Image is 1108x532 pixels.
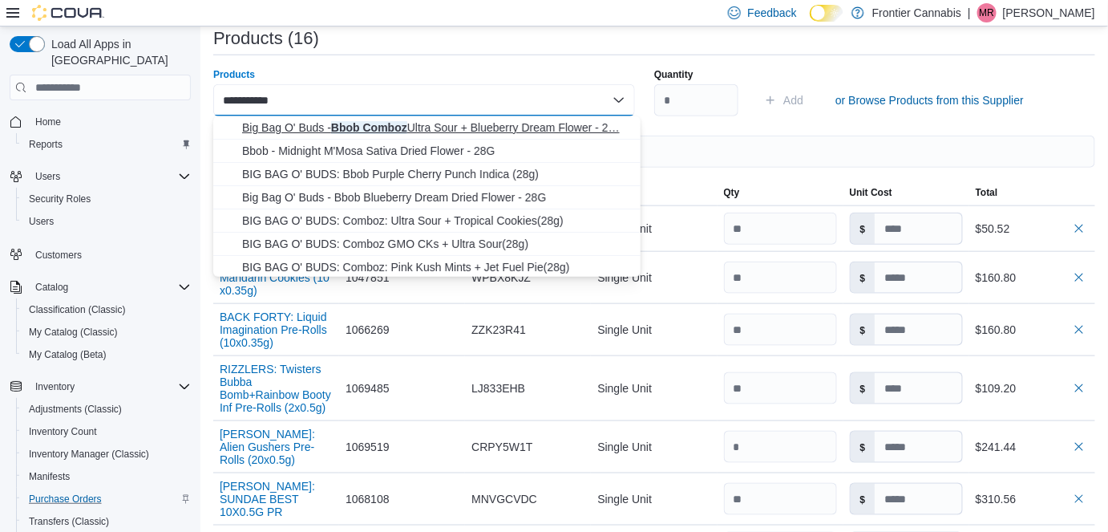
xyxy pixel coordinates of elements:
button: Total [969,180,1095,205]
span: Users [29,215,54,228]
button: Manifests [16,465,197,488]
p: | [968,3,971,22]
p: Frontier Cannabis [872,3,961,22]
a: Adjustments (Classic) [22,400,128,419]
span: Catalog [35,281,68,294]
span: Security Roles [29,193,91,205]
button: Unit Cost [843,180,969,205]
span: MNVGCVDC [471,489,537,509]
span: Inventory [35,380,75,393]
span: Transfers (Classic) [22,512,191,531]
label: $ [851,262,875,293]
span: Reports [22,135,191,154]
span: Customers [35,249,82,262]
span: Purchase Orders [29,493,102,506]
a: Security Roles [22,189,97,209]
button: or Browse Products from this Supplier [829,84,1030,116]
button: Users [16,210,197,233]
span: My Catalog (Beta) [22,345,191,364]
button: BACK FORTY: Liquid Imagination Pre-Rolls (10x0.35g) [220,311,333,349]
a: Home [29,112,67,132]
span: Users [29,167,191,186]
a: Customers [29,246,88,265]
span: Adjustments (Classic) [29,403,122,416]
span: Unit Cost [850,186,892,199]
a: Classification (Classic) [22,300,132,319]
label: Quantity [654,68,694,81]
span: Add [783,92,803,108]
div: Single Unit [591,372,717,404]
button: BIG BAG O' BUDS: Comboz: Ultra Sour + Tropical Cookies(28g) [213,209,641,233]
span: Inventory [29,377,191,396]
button: Bbob - Midnight M'Mosa Sativa Dried Flower - 28G [213,140,641,163]
div: Single Unit [591,483,717,515]
button: My Catalog (Classic) [16,321,197,343]
span: Users [22,212,191,231]
div: $160.80 [976,268,1089,287]
span: Inventory Manager (Classic) [29,448,149,461]
span: Users [35,170,60,183]
button: Home [3,110,197,133]
label: $ [851,315,875,345]
button: Reports [16,133,197,156]
button: Purchase Orders [16,488,197,510]
span: Qty [724,186,740,199]
span: LJ833EHB [471,379,525,398]
span: Classification (Classic) [22,300,191,319]
button: Big Bag O' Buds - Bbob Comboz Ultra Sour + Blueberry Dream Flower - 28G [213,116,641,140]
a: Transfers (Classic) [22,512,115,531]
button: Big Bag O' Buds - Bbob Blueberry Dream Dried Flower - 28G [213,186,641,209]
a: My Catalog (Classic) [22,323,124,342]
span: Purchase Orders [22,489,191,509]
span: 1066269 [346,320,390,339]
span: ZZK23R41 [471,320,526,339]
a: Purchase Orders [22,489,108,509]
span: My Catalog (Beta) [29,348,107,361]
img: Cova [32,5,104,21]
span: Manifests [29,470,70,483]
span: My Catalog (Classic) [29,326,118,339]
label: $ [851,213,875,244]
span: Inventory Count [22,422,191,441]
a: My Catalog (Beta) [22,345,113,364]
button: Add [758,84,810,116]
div: Mary Reinert [977,3,997,22]
span: 1069485 [346,379,390,398]
span: Feedback [747,5,796,21]
label: Products [213,68,255,81]
span: 1069519 [346,437,390,457]
div: $241.44 [976,437,1089,457]
label: $ [851,432,875,462]
div: $310.56 [976,489,1089,509]
span: Home [29,112,191,132]
button: Inventory Manager (Classic) [16,443,197,465]
input: Dark Mode [810,5,843,22]
span: Transfers (Classic) [29,515,109,528]
div: Single Unit [591,431,717,463]
span: Load All Apps in [GEOGRAPHIC_DATA] [45,36,191,68]
label: $ [851,484,875,514]
span: WPBX8KJZ [471,268,531,287]
span: 1047851 [346,268,390,287]
span: Total [976,186,998,199]
div: Choose from the following options [213,116,641,279]
button: BACK FORTY: Mandarin Cookies (10 x0.35g) [220,258,333,297]
button: Adjustments (Classic) [16,398,197,420]
span: MR [980,3,995,22]
button: [PERSON_NAME]: Alien Gushers Pre-Rolls (20x0.5g) [220,428,333,466]
a: Users [22,212,60,231]
span: My Catalog (Classic) [22,323,191,342]
span: Home [35,116,61,128]
span: Manifests [22,467,191,486]
button: Security Roles [16,188,197,210]
span: Security Roles [22,189,191,209]
label: $ [851,373,875,404]
span: Inventory Manager (Classic) [22,445,191,464]
button: BIG BAG O' BUDS: Bbob Purple Cherry Punch Indica (28g) [213,163,641,186]
div: Single Unit [591,262,717,294]
span: 1068108 [346,489,390,509]
button: My Catalog (Beta) [16,343,197,366]
button: Inventory [29,377,81,396]
span: Catalog [29,278,191,297]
